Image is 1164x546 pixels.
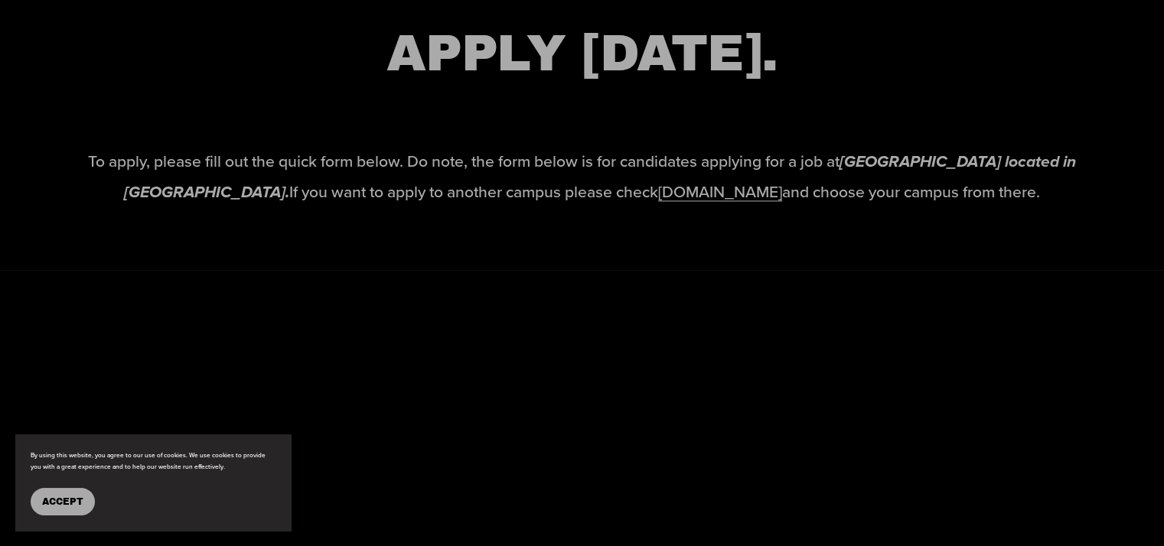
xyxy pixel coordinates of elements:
em: [GEOGRAPHIC_DATA] located in [GEOGRAPHIC_DATA]. [124,152,1080,203]
h2: APPLY [DATE]. [47,20,1117,87]
button: Accept [31,488,95,515]
p: To apply, please fill out the quick form below. Do note, the form below is for candidates applyin... [47,146,1117,207]
p: By using this website, you agree to our use of cookies. We use cookies to provide you with a grea... [31,450,276,473]
a: [DOMAIN_NAME] [658,180,782,203]
span: Accept [42,496,83,507]
section: Cookie banner [15,434,291,531]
